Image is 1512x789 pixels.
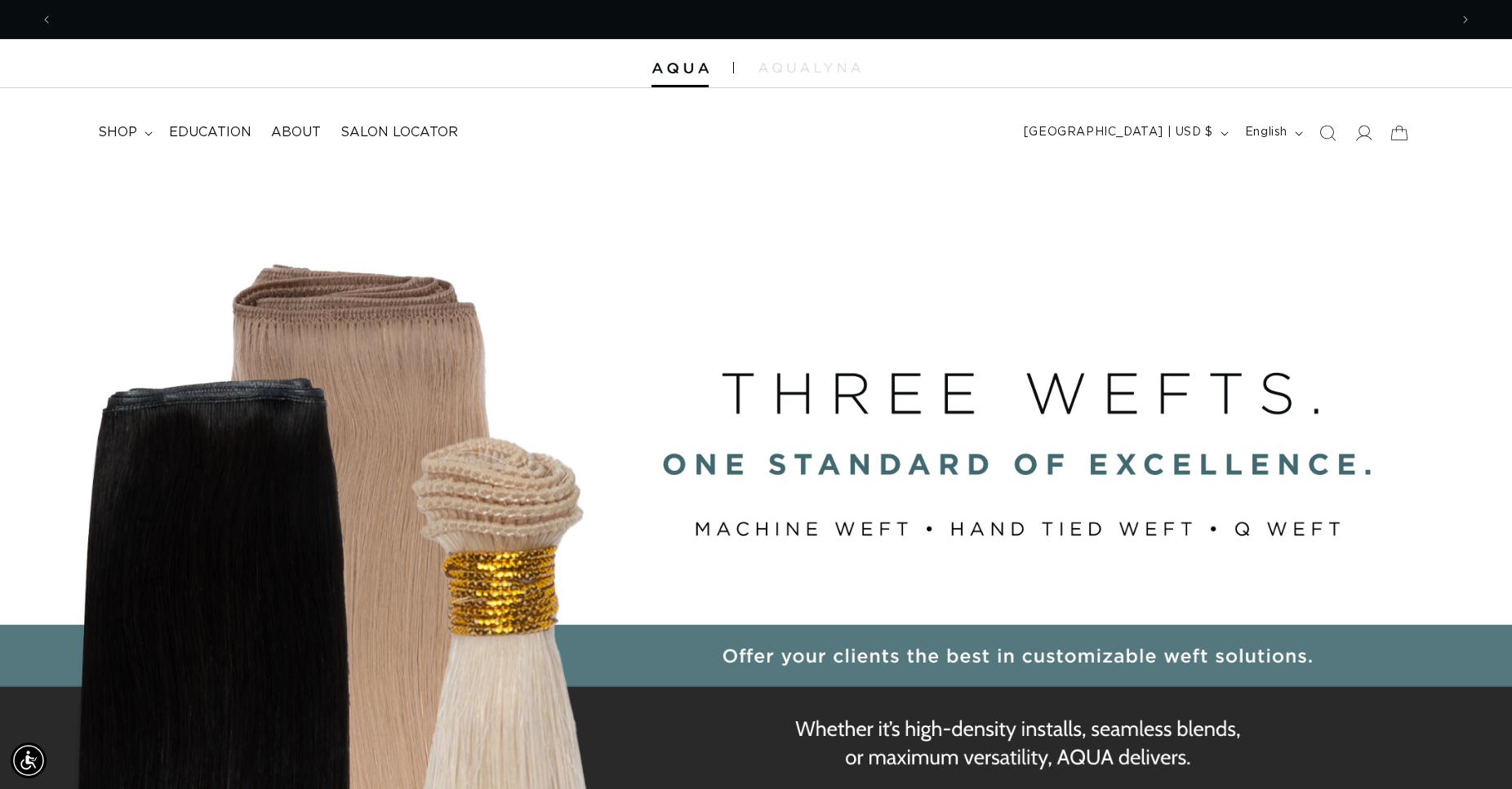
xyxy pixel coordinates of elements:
[1024,124,1213,141] span: [GEOGRAPHIC_DATA] | USD $
[1014,117,1235,148] button: [GEOGRAPHIC_DATA] | USD $
[651,63,709,74] img: Aqua Hair Extensions
[88,114,159,151] summary: shop
[159,114,261,151] a: Education
[271,124,321,141] span: About
[169,124,251,141] span: Education
[1430,711,1512,789] iframe: Chat Widget
[1310,115,1345,151] summary: Search
[98,124,137,141] span: shop
[1235,117,1310,148] button: English
[1245,124,1287,141] span: English
[331,114,468,151] a: Salon Locator
[758,63,861,73] img: aqualyna.com
[29,4,64,35] button: Previous announcement
[11,742,47,778] div: Accessibility Menu
[261,114,331,151] a: About
[1448,4,1483,35] button: Next announcement
[340,124,458,141] span: Salon Locator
